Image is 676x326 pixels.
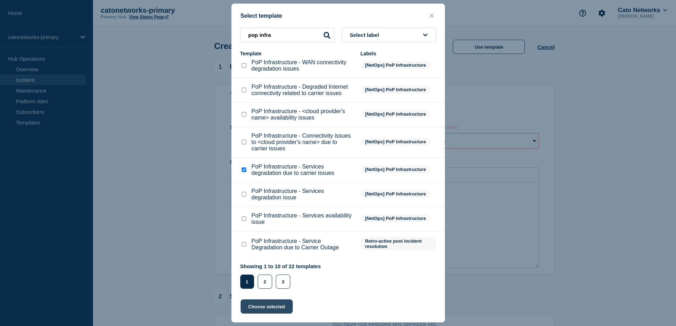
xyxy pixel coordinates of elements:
div: Labels [361,51,436,56]
input: PoP Infrastructure - <cloud provider's name> availability issues checkbox [242,112,246,117]
input: PoP Infrastructure - Service Degradation due to Carrier Outage checkbox [242,242,246,247]
span: [NetOps] PoP Infrastructure [361,190,431,198]
div: Select template [232,12,445,19]
p: PoP Infrastructure - Service Degradation due to Carrier Outage [252,238,353,251]
input: PoP Infrastructure - Degraded Internet connectivity related to carrier issues checkbox [242,88,246,92]
div: Template [240,51,353,56]
p: PoP Infrastructure - Connectivity issues to <cloud provider's name> due to carrier issues [252,133,353,152]
span: Select label [350,32,382,38]
button: 2 [258,275,272,289]
input: Search templates & labels [240,28,335,42]
button: Choose selected [241,299,293,314]
p: PoP Infrastructure - Services availability issue [252,212,353,225]
span: [NetOps] PoP Infrastructure [361,165,431,173]
span: [NetOps] PoP Infrastructure [361,110,431,118]
input: PoP Infrastructure - Services availability issue checkbox [242,216,246,221]
p: PoP Infrastructure - Services degradation issue [252,188,353,201]
input: PoP Infrastructure - Services degradation issue checkbox [242,192,246,197]
p: PoP Infrastructure - WAN connectivity degradation issues [252,59,353,72]
input: PoP Infrastructure - WAN connectivity degradation issues checkbox [242,63,246,68]
span: [NetOps] PoP Infrastructure [361,214,431,222]
span: [NetOps] PoP Infrastructure [361,61,431,69]
input: PoP Infrastructure - Connectivity issues to <cloud provider's name> due to carrier issues checkbox [242,140,246,144]
span: [NetOps] PoP Infrastructure [361,138,431,146]
p: PoP Infrastructure - <cloud provider's name> availability issues [252,108,353,121]
button: close button [428,12,436,19]
button: 3 [276,275,290,289]
span: [NetOps] PoP Infrastructure [361,85,431,94]
span: Retro-active post incident resolution [361,237,436,250]
p: PoP Infrastructure - Services degradation due to carrier issues [252,164,353,176]
button: Select label [342,28,436,42]
button: 1 [240,275,254,289]
input: PoP Infrastructure - Services degradation due to carrier issues checkbox [242,167,246,172]
p: Showing 1 to 10 of 22 templates [240,263,321,269]
p: PoP Infrastructure - Degraded Internet connectivity related to carrier issues [252,84,353,96]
